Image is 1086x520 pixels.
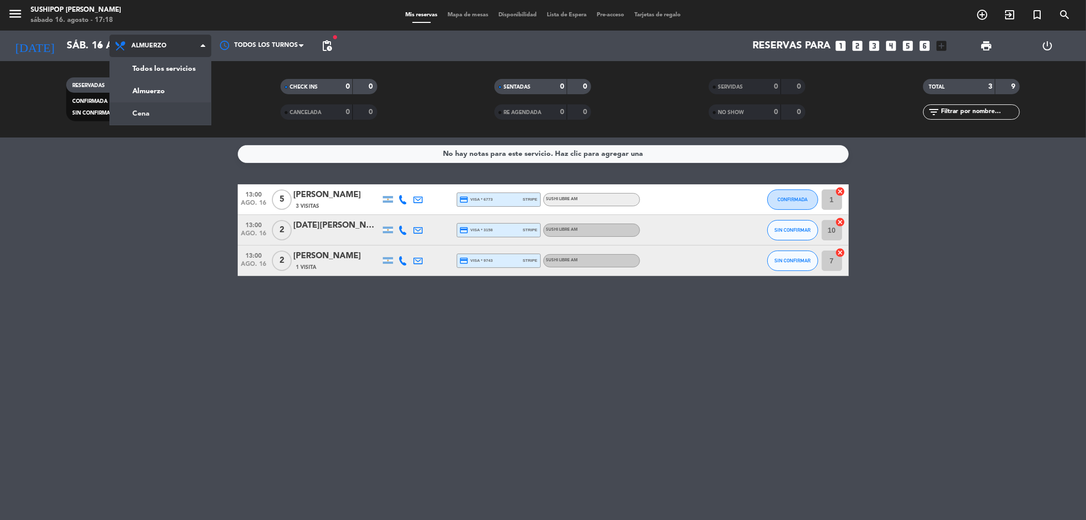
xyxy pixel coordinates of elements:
[542,12,592,18] span: Lista de Espera
[523,227,538,233] span: stripe
[400,12,442,18] span: Mis reservas
[836,248,846,258] i: cancel
[851,39,865,52] i: looks_two
[560,83,564,90] strong: 0
[774,258,811,263] span: SIN CONFIRMAR
[902,39,915,52] i: looks_5
[918,39,932,52] i: looks_6
[1017,31,1078,61] div: LOG OUT
[460,256,469,265] i: credit_card
[583,108,589,116] strong: 0
[868,39,881,52] i: looks_3
[546,228,578,232] span: SUSHI LIBRE AM
[131,42,166,49] span: Almuerzo
[935,39,949,52] i: add_box
[777,197,807,202] span: CONFIRMADA
[629,12,686,18] span: Tarjetas de regalo
[346,83,350,90] strong: 0
[8,6,23,25] button: menu
[928,106,940,118] i: filter_list
[460,226,469,235] i: credit_card
[31,15,121,25] div: sábado 16. agosto - 17:18
[294,188,380,202] div: [PERSON_NAME]
[774,227,811,233] span: SIN CONFIRMAR
[272,251,292,271] span: 2
[976,9,988,21] i: add_circle_outline
[72,111,113,116] span: SIN CONFIRMAR
[72,83,105,88] span: RESERVADAS
[294,250,380,263] div: [PERSON_NAME]
[241,249,267,261] span: 13:00
[523,196,538,203] span: stripe
[797,108,803,116] strong: 0
[346,108,350,116] strong: 0
[110,102,211,125] a: Cena
[321,40,333,52] span: pending_actions
[241,200,267,211] span: ago. 16
[836,217,846,227] i: cancel
[885,39,898,52] i: looks_4
[332,34,338,40] span: fiber_manual_record
[110,80,211,102] a: Almuerzo
[1059,9,1071,21] i: search
[1004,9,1016,21] i: exit_to_app
[272,189,292,210] span: 5
[980,40,992,52] span: print
[8,6,23,21] i: menu
[797,83,803,90] strong: 0
[460,195,493,204] span: visa * 6773
[442,12,493,18] span: Mapa de mesas
[241,230,267,242] span: ago. 16
[272,220,292,240] span: 2
[836,186,846,197] i: cancel
[493,12,542,18] span: Disponibilidad
[774,83,778,90] strong: 0
[294,219,380,232] div: [DATE][PERSON_NAME]
[523,257,538,264] span: stripe
[583,83,589,90] strong: 0
[1031,9,1043,21] i: turned_in_not
[95,40,107,52] i: arrow_drop_down
[718,85,743,90] span: SERVIDAS
[1011,83,1017,90] strong: 9
[296,202,320,210] span: 3 Visitas
[8,35,62,57] i: [DATE]
[504,85,531,90] span: SENTADAS
[767,251,818,271] button: SIN CONFIRMAR
[504,110,541,115] span: RE AGENDADA
[767,220,818,240] button: SIN CONFIRMAR
[753,40,831,52] span: Reservas para
[560,108,564,116] strong: 0
[369,108,375,116] strong: 0
[834,39,848,52] i: looks_one
[718,110,744,115] span: NO SHOW
[774,108,778,116] strong: 0
[592,12,629,18] span: Pre-acceso
[241,261,267,272] span: ago. 16
[940,106,1019,118] input: Filtrar por nombre...
[296,263,317,271] span: 1 Visita
[241,218,267,230] span: 13:00
[1042,40,1054,52] i: power_settings_new
[290,85,318,90] span: CHECK INS
[929,85,945,90] span: TOTAL
[460,256,493,265] span: visa * 9743
[546,258,578,262] span: SUSHI LIBRE AM
[767,189,818,210] button: CONFIRMADA
[369,83,375,90] strong: 0
[72,99,107,104] span: CONFIRMADA
[988,83,992,90] strong: 3
[31,5,121,15] div: Sushipop [PERSON_NAME]
[241,188,267,200] span: 13:00
[546,197,578,201] span: SUSHI LIBRE AM
[460,226,493,235] span: visa * 3158
[443,148,643,160] div: No hay notas para este servicio. Haz clic para agregar una
[460,195,469,204] i: credit_card
[290,110,321,115] span: CANCELADA
[110,58,211,80] a: Todos los servicios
